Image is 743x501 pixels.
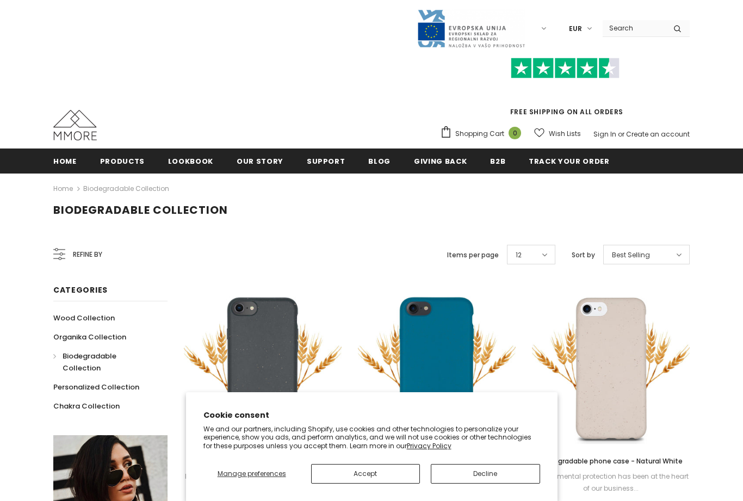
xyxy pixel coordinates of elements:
[618,129,624,139] span: or
[168,149,213,173] a: Lookbook
[73,249,102,261] span: Refine by
[440,63,690,116] span: FREE SHIPPING ON ALL ORDERS
[532,455,690,467] a: Biodegradable phone case - Natural White
[307,156,345,166] span: support
[511,58,620,79] img: Trust Pilot Stars
[203,464,300,484] button: Manage preferences
[593,129,616,139] a: Sign In
[549,128,581,139] span: Wish Lists
[490,156,505,166] span: B2B
[455,128,504,139] span: Shopping Cart
[237,156,283,166] span: Our Story
[539,456,683,466] span: Biodegradable phone case - Natural White
[53,313,115,323] span: Wood Collection
[572,250,595,261] label: Sort by
[516,250,522,261] span: 12
[532,471,690,494] div: Environmental protection has been at the heart of our business...
[440,126,527,142] a: Shopping Cart 0
[368,156,391,166] span: Blog
[53,182,73,195] a: Home
[53,397,120,416] a: Chakra Collection
[368,149,391,173] a: Blog
[63,351,116,373] span: Biodegradable Collection
[218,469,286,478] span: Manage preferences
[100,156,145,166] span: Products
[184,455,342,467] a: Biodegradable phone case - Black
[203,425,540,450] p: We and our partners, including Shopify, use cookies and other technologies to personalize your ex...
[414,149,467,173] a: Giving back
[53,382,139,392] span: Personalized Collection
[414,156,467,166] span: Giving back
[100,149,145,173] a: Products
[168,156,213,166] span: Lookbook
[53,378,139,397] a: Personalized Collection
[431,464,540,484] button: Decline
[53,347,156,378] a: Biodegradable Collection
[311,464,420,484] button: Accept
[490,149,505,173] a: B2B
[53,327,126,347] a: Organika Collection
[53,401,120,411] span: Chakra Collection
[53,332,126,342] span: Organika Collection
[603,20,665,36] input: Search Site
[184,471,342,494] div: Environmental protection has been at the heart of our business...
[53,202,228,218] span: Biodegradable Collection
[307,149,345,173] a: support
[509,127,521,139] span: 0
[529,149,609,173] a: Track your order
[53,284,108,295] span: Categories
[53,156,77,166] span: Home
[447,250,499,261] label: Items per page
[407,441,451,450] a: Privacy Policy
[440,78,690,107] iframe: Customer reviews powered by Trustpilot
[534,124,581,143] a: Wish Lists
[83,184,169,193] a: Biodegradable Collection
[203,410,540,421] h2: Cookie consent
[417,9,525,48] img: Javni Razpis
[569,23,582,34] span: EUR
[237,149,283,173] a: Our Story
[417,23,525,33] a: Javni Razpis
[53,110,97,140] img: MMORE Cases
[612,250,650,261] span: Best Selling
[53,308,115,327] a: Wood Collection
[529,156,609,166] span: Track your order
[626,129,690,139] a: Create an account
[53,149,77,173] a: Home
